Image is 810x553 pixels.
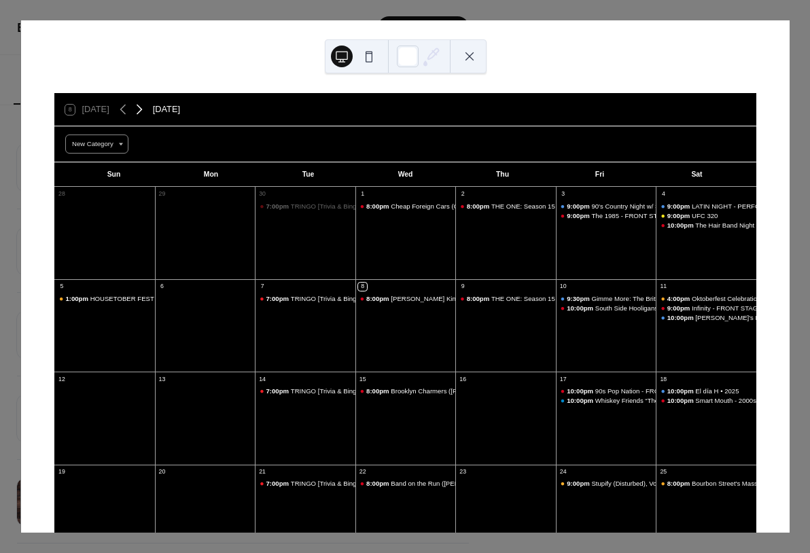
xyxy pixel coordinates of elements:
div: Sun [65,162,162,187]
div: 23 [459,467,467,476]
div: 3 [559,190,567,198]
div: Oktoberfest Celebration with The Bratwurst Brothers - BEER GARDEN [656,294,756,303]
div: Mon [162,162,260,187]
div: 6 [158,283,166,291]
span: 9:30pm [567,294,591,303]
div: THE ONE: Season 15 - WEEK 2 - 80s/90s Pop [455,294,556,303]
div: Petty Kings (Tom Petty Tribute) - FRONT STAGE [355,294,456,303]
span: 8:00pm [366,202,391,211]
div: [DATE] [153,103,180,115]
div: El día H • 2025 [656,387,756,395]
div: Tue [260,162,357,187]
div: Wed [357,162,454,187]
div: THE ONE: Season 15 - WEEK 2 - 80s/90s Pop [491,294,628,303]
div: 29 [158,190,166,198]
div: 21 [258,467,266,476]
div: UFC 320 [692,211,718,220]
span: 8:00pm [467,202,491,211]
span: 9:00pm [667,304,692,313]
div: 90's Country Night w/ South City Revival - PERFORMANCE HALL [556,202,656,211]
span: 8:00pm [366,294,391,303]
div: Cheap Foreign Cars (Cheap Trick, The Cars & Foreigner) - FRONT STAGE [355,202,456,211]
span: 10:00pm [667,387,696,395]
div: Stupify (Disturbed), Voodoo (Godsmack) & Sound of Madness (Shinedown) at Bourbon Street [556,479,656,488]
span: 7:00pm [266,202,291,211]
div: 24 [559,467,567,476]
div: HOUSETOBER FEST - Daytime Music Festival [90,294,227,303]
div: 17 [559,375,567,383]
div: Brooklyn Charmers ([PERSON_NAME] Tribute) - FRONT STAGE [391,387,580,395]
div: 9 [459,283,467,291]
div: 7 [258,283,266,291]
span: 10:00pm [667,221,696,230]
div: 10 [559,283,567,291]
div: 12 [58,375,66,383]
div: Whiskey Friends “The Morgan Wallen Experience“ - PERFORMANCE HALL [556,396,656,405]
span: 9:00pm [567,211,591,220]
span: 8:00pm [366,479,391,488]
span: 4:00pm [667,294,692,303]
span: 9:00pm [567,202,591,211]
div: 90s Pop Nation - FRONT STAGE [556,387,656,395]
div: Bourbon Street's Massive Halloween Party | Presented by Haunted House Chicago & Midnight Terror [656,479,756,488]
div: Brooklyn Charmers (Steely Dan Tribute) - FRONT STAGE [355,387,456,395]
div: Gimme More: The Britney Experience - PERFORMANCE HALL [591,294,775,303]
div: The 1985 - FRONT STAGE [591,211,670,220]
div: Infinity - FRONT STAGE [692,304,762,313]
div: TRINGO [Trivia & Bingo] [255,387,355,395]
div: TRINGO [Trivia & Bingo] [291,294,362,303]
div: Gimme More: The Britney Experience - PERFORMANCE HALL [556,294,656,303]
span: 10:00pm [567,387,595,395]
div: 30 [258,190,266,198]
div: HOUSETOBER FEST - Daytime Music Festival [54,294,155,303]
div: 90s Pop Nation - FRONT STAGE [595,387,691,395]
span: 9:00pm [667,211,692,220]
div: Thu [454,162,551,187]
span: 1:00pm [65,294,90,303]
div: 15 [358,375,366,383]
div: Band on the Run ([PERSON_NAME] Tribute) - FRONT STAGE [391,479,573,488]
div: TRINGO [Trivia & Bingo] [255,202,355,211]
div: THE ONE: Season 15 - WEEK 1 - First Impression Week [491,202,656,211]
div: 11 [659,283,667,291]
div: 22 [358,467,366,476]
div: [PERSON_NAME] Kings ([PERSON_NAME] Tribute) - FRONT STAGE [391,294,595,303]
div: TRINGO [Trivia & Bingo] [291,387,362,395]
span: 10:00pm [567,304,595,313]
div: 28 [58,190,66,198]
div: El día H • 2025 [695,387,739,395]
div: 13 [158,375,166,383]
span: 10:00pm [567,396,595,405]
div: South Side Hooligans - FRONT STAGE [595,304,709,313]
div: 19 [58,467,66,476]
div: The Hair Band Night - FRONT STAGE [695,221,806,230]
div: The Hair Band Night - FRONT STAGE [656,221,756,230]
span: 9:00pm [667,202,692,211]
div: Sat [648,162,745,187]
div: LATIN NIGHT - PERFORMANCE HALL [692,202,807,211]
div: South Side Hooligans - FRONT STAGE [556,304,656,313]
span: 7:00pm [266,479,291,488]
div: Sarah's Place: A Zach Bryan & Noah Kahan Tribute - PERFORMANCE HALL [656,313,756,322]
div: LATIN NIGHT - PERFORMANCE HALL [656,202,756,211]
div: 5 [58,283,66,291]
span: 8:00pm [366,387,391,395]
div: TRINGO [Trivia & Bingo] [255,294,355,303]
span: 7:00pm [266,387,291,395]
div: 4 [659,190,667,198]
div: The 1985 - FRONT STAGE [556,211,656,220]
div: TRINGO [Trivia & Bingo] [291,479,362,488]
span: 9:00pm [567,479,591,488]
div: TRINGO [Trivia & Bingo] [291,202,362,211]
div: 16 [459,375,467,383]
div: THE ONE: Season 15 - WEEK 1 - First Impression Week [455,202,556,211]
div: Infinity - FRONT STAGE [656,304,756,313]
div: Smart Mouth - 2000s Tribute Band - FRONT STAGE [656,396,756,405]
div: 18 [659,375,667,383]
div: Fri [551,162,648,187]
span: 7:00pm [266,294,291,303]
div: UFC 320 [656,211,756,220]
div: 20 [158,467,166,476]
div: 90's Country Night w/ South City Revival - PERFORMANCE HALL [591,202,783,211]
div: 1 [358,190,366,198]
